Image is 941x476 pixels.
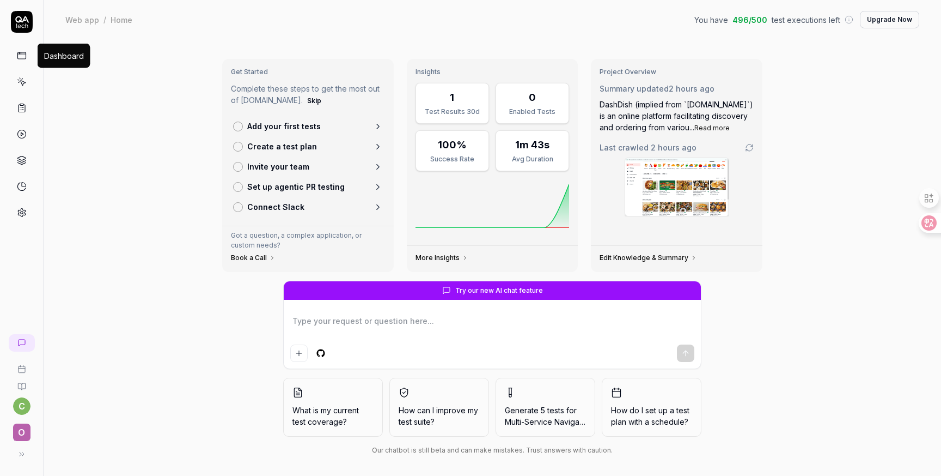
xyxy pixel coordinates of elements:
[229,136,387,156] a: Create a test plan
[694,123,730,133] button: Read more
[13,397,30,415] button: c
[229,156,387,177] a: Invite your team
[247,120,321,132] p: Add your first tests
[772,14,840,26] span: test executions left
[415,254,468,262] a: More Insights
[283,378,383,437] button: What is my current test coverage?
[600,254,697,262] a: Edit Knowledge & Summary
[503,154,562,164] div: Avg Duration
[625,158,729,216] img: Screenshot
[247,141,317,152] p: Create a test plan
[231,231,385,250] p: Got a question, a complex application, or custom needs?
[694,14,728,26] span: You have
[505,405,586,427] span: Generate 5 tests for
[231,254,276,262] a: Book a Call
[450,90,454,105] div: 1
[399,405,480,427] span: How can I improve my test suite?
[455,286,543,296] span: Try our new AI chat feature
[600,68,754,76] h3: Project Overview
[290,345,308,362] button: Add attachment
[292,405,374,427] span: What is my current test coverage?
[745,143,754,152] a: Go to crawling settings
[669,84,714,93] time: 2 hours ago
[305,94,323,107] button: Skip
[229,197,387,217] a: Connect Slack
[515,137,549,152] div: 1m 43s
[529,90,536,105] div: 0
[415,68,570,76] h3: Insights
[247,161,309,172] p: Invite your team
[505,417,592,426] span: Multi-Service Navigation
[389,378,489,437] button: How can I improve my test suite?
[247,201,304,213] p: Connect Slack
[4,356,39,373] a: Book a call with us
[231,83,385,107] p: Complete these steps to get the most out of [DOMAIN_NAME].
[438,137,467,152] div: 100%
[231,68,385,76] h3: Get Started
[247,181,345,192] p: Set up agentic PR testing
[600,84,669,93] span: Summary updated
[4,373,39,391] a: Documentation
[860,11,919,28] button: Upgrade Now
[103,14,106,25] div: /
[503,107,562,117] div: Enabled Tests
[229,116,387,136] a: Add your first tests
[9,334,35,352] a: New conversation
[496,378,595,437] button: Generate 5 tests forMulti-Service Navigation
[423,154,482,164] div: Success Rate
[611,405,692,427] span: How do I set up a test plan with a schedule?
[283,445,701,455] div: Our chatbot is still beta and can make mistakes. Trust answers with caution.
[4,415,39,443] button: o
[602,378,701,437] button: How do I set up a test plan with a schedule?
[13,424,30,441] span: o
[600,142,696,153] span: Last crawled
[651,143,696,152] time: 2 hours ago
[65,14,99,25] div: Web app
[600,100,753,132] span: DashDish (implied from `[DOMAIN_NAME]`) is an online platform facilitating discovery and ordering...
[44,50,84,62] div: Dashboard
[229,177,387,197] a: Set up agentic PR testing
[423,107,482,117] div: Test Results 30d
[111,14,132,25] div: Home
[732,14,767,26] span: 496 / 500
